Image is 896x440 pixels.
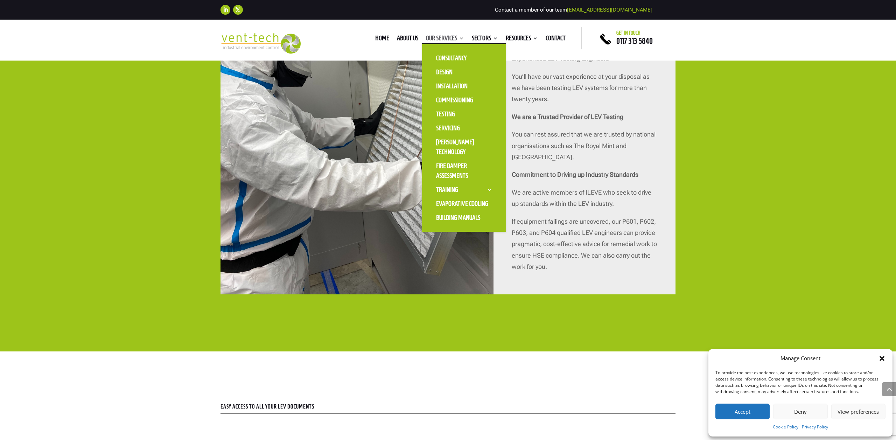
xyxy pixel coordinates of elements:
span: Get in touch [616,30,640,36]
a: [EMAIL_ADDRESS][DOMAIN_NAME] [567,7,652,13]
a: Servicing [429,121,499,135]
a: Fire Damper Assessments [429,159,499,183]
a: Home [375,36,389,43]
button: Accept [715,404,770,419]
button: Deny [773,404,827,419]
p: You can rest assured that we are trusted by national organisations such as The Royal Mint and [GE... [512,129,657,169]
p: If equipment failings are uncovered, our P601, P602, P603, and P604 qualified LEV engineers can p... [512,216,657,273]
div: Manage Consent [780,354,820,363]
button: View preferences [831,404,885,419]
a: Training [429,183,499,197]
a: Contact [546,36,566,43]
a: 0117 313 5840 [616,37,653,45]
p: Easy access to all your LEV documents [220,404,675,410]
span: Contact a member of our team [495,7,652,13]
a: Commissioning [429,93,499,107]
div: To provide the best experiences, we use technologies like cookies to store and/or access device i... [715,370,885,395]
a: About us [397,36,418,43]
a: Resources [506,36,538,43]
a: Evaporative Cooling [429,197,499,211]
a: [PERSON_NAME] Technology [429,135,499,159]
div: Close dialog [878,355,885,362]
a: Our Services [426,36,464,43]
a: Design [429,65,499,79]
a: Privacy Policy [802,423,828,431]
a: Cookie Policy [773,423,798,431]
p: We are active members of ILEVE who seek to drive up standards within the LEV industry. [512,187,657,216]
p: You’ll have our vast experience at your disposal as we have been testing LEV systems for more tha... [512,71,657,111]
a: Building Manuals [429,211,499,225]
img: 2023-09-27T08_35_16.549ZVENT-TECH---Clear-background [220,33,301,54]
strong: Commitment to Driving up Industry Standards [512,171,638,178]
a: Follow on LinkedIn [220,5,230,15]
a: Sectors [472,36,498,43]
a: Installation [429,79,499,93]
a: Consultancy [429,51,499,65]
a: Follow on X [233,5,243,15]
strong: We are a Trusted Provider of LEV Testing [512,113,623,120]
a: Testing [429,107,499,121]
